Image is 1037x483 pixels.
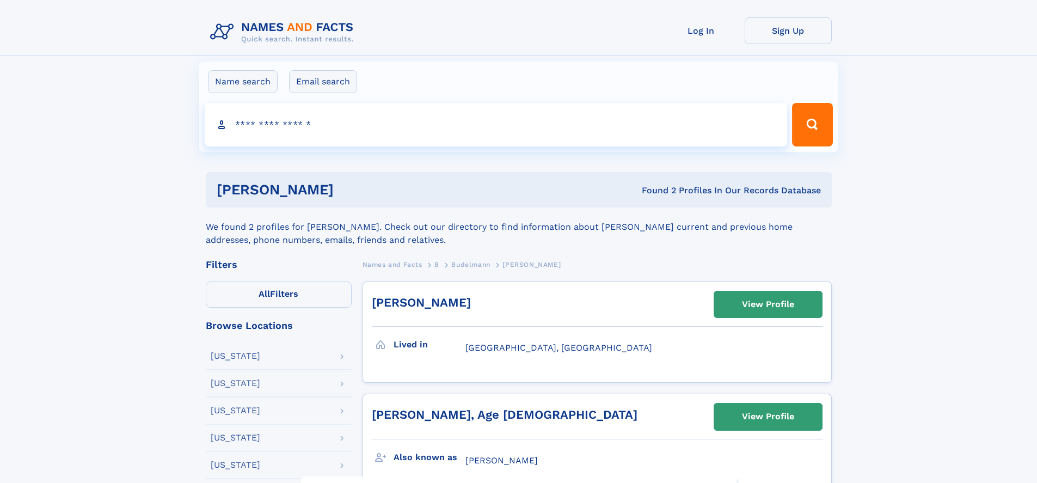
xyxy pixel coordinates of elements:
[211,379,260,388] div: [US_STATE]
[259,289,270,299] span: All
[206,207,832,247] div: We found 2 profiles for [PERSON_NAME]. Check out our directory to find information about [PERSON_...
[206,260,352,270] div: Filters
[372,408,637,421] a: [PERSON_NAME], Age [DEMOGRAPHIC_DATA]
[208,70,278,93] label: Name search
[451,258,490,271] a: Budelmann
[434,258,439,271] a: B
[206,17,363,47] img: Logo Names and Facts
[217,183,488,197] h1: [PERSON_NAME]
[372,296,471,309] a: [PERSON_NAME]
[465,343,652,353] span: [GEOGRAPHIC_DATA], [GEOGRAPHIC_DATA]
[658,17,745,44] a: Log In
[714,403,822,430] a: View Profile
[434,261,439,268] span: B
[205,103,788,146] input: search input
[211,461,260,469] div: [US_STATE]
[394,448,465,467] h3: Also known as
[465,455,538,466] span: [PERSON_NAME]
[363,258,422,271] a: Names and Facts
[502,261,561,268] span: [PERSON_NAME]
[745,17,832,44] a: Sign Up
[206,282,352,308] label: Filters
[792,103,832,146] button: Search Button
[742,404,794,429] div: View Profile
[211,433,260,442] div: [US_STATE]
[211,352,260,360] div: [US_STATE]
[742,292,794,317] div: View Profile
[206,321,352,331] div: Browse Locations
[394,335,465,354] h3: Lived in
[211,406,260,415] div: [US_STATE]
[488,185,821,197] div: Found 2 Profiles In Our Records Database
[451,261,490,268] span: Budelmann
[289,70,357,93] label: Email search
[714,291,822,317] a: View Profile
